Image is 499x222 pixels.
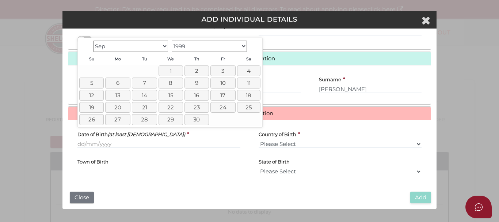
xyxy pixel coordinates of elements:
[184,114,209,125] a: 30
[159,114,183,125] a: 29
[115,57,121,61] span: Monday
[410,192,431,204] button: Add
[249,39,260,51] a: Next
[105,78,130,88] a: 6
[70,192,94,204] button: Close
[132,78,157,88] a: 7
[237,65,260,76] a: 4
[210,65,236,76] a: 3
[259,140,422,148] select: v
[237,78,260,88] a: 11
[184,102,209,113] a: 23
[79,114,104,125] a: 26
[159,65,183,76] a: 1
[237,102,260,113] a: 25
[79,90,104,101] a: 12
[184,90,209,101] a: 16
[79,39,91,51] a: Prev
[167,57,174,61] span: Wednesday
[77,140,240,148] input: dd/mm/yyyy
[142,57,147,61] span: Tuesday
[210,102,236,113] a: 24
[132,102,157,113] a: 21
[132,114,157,125] a: 28
[465,196,492,218] button: Open asap
[221,57,225,61] span: Friday
[132,90,157,101] a: 14
[89,57,94,61] span: Sunday
[184,65,209,76] a: 2
[259,159,290,164] h4: State of Birth
[210,90,236,101] a: 17
[79,102,104,113] a: 19
[210,78,236,88] a: 10
[77,159,108,164] h4: Town of Birth
[108,131,185,137] i: (at least [DEMOGRAPHIC_DATA])
[79,78,104,88] a: 5
[159,102,183,113] a: 22
[246,57,251,61] span: Saturday
[237,90,260,101] a: 18
[105,102,130,113] a: 20
[159,90,183,101] a: 15
[105,90,130,101] a: 13
[259,132,296,137] h4: Country of Birth
[105,114,130,125] a: 27
[159,78,183,88] a: 8
[184,78,209,88] a: 9
[194,57,199,61] span: Thursday
[77,132,185,137] h4: Date of Birth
